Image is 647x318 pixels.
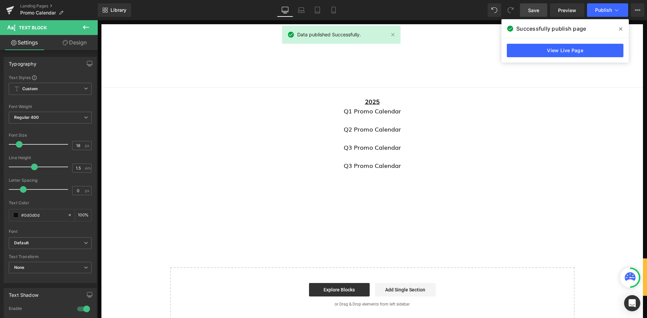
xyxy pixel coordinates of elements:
[309,3,326,17] a: Tablet
[20,3,98,9] a: Landing Pages
[587,3,628,17] button: Publish
[9,306,70,313] div: Enable
[19,25,47,30] span: Text Block
[297,31,361,38] span: Data published Successfully.
[558,7,576,14] span: Preview
[50,35,99,50] a: Design
[98,3,131,17] a: New Library
[326,3,342,17] a: Mobile
[9,75,92,80] div: Text Styles
[85,166,91,170] span: em
[246,141,304,149] a: Q3 Promo Calendar
[9,201,92,205] div: Text Color
[9,133,92,138] div: Font Size
[277,3,293,17] a: Desktop
[75,209,91,221] div: %
[278,263,338,276] a: Add Single Section
[85,188,91,193] span: px
[212,263,272,276] a: Explore Blocks
[507,44,623,57] a: View Live Page
[20,10,56,15] span: Promo Calendar
[9,155,92,160] div: Line Height
[14,265,25,270] b: None
[14,240,29,246] i: Default
[9,229,92,234] div: Font
[14,115,39,120] b: Regular 400
[631,3,644,17] button: More
[550,3,584,17] a: Preview
[9,288,38,298] div: Text Shadow
[9,254,92,259] div: Text Transform
[9,57,36,67] div: Typography
[111,7,126,13] span: Library
[504,3,517,17] button: Redo
[541,243,547,271] a: ORDER NOW
[268,78,282,85] strong: 2025
[516,25,586,33] span: Successfully publish page
[9,178,92,183] div: Letter Spacing
[246,104,304,113] a: Q2 Promo Calendar
[624,295,640,311] div: Open Intercom Messenger
[246,122,304,131] a: Q3 Promo Calendar
[22,86,38,92] b: Custom
[488,3,501,17] button: Undo
[84,282,466,286] p: or Drag & Drop elements from left sidebar
[293,3,309,17] a: Laptop
[246,86,304,95] a: Q1 Promo Calendar
[21,211,64,219] input: Color
[595,7,612,13] span: Publish
[85,143,91,148] span: px
[9,104,92,109] div: Font Weight
[528,7,539,14] span: Save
